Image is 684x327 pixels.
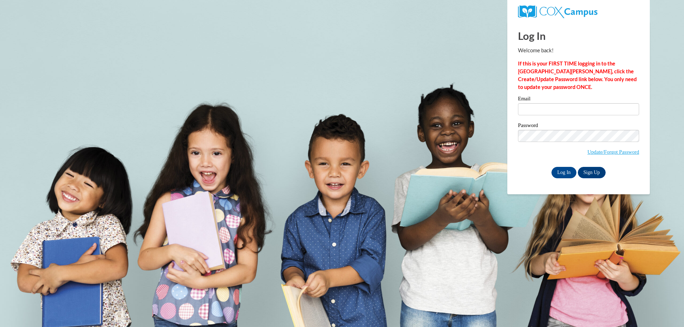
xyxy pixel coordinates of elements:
[518,28,639,43] h1: Log In
[518,96,639,103] label: Email
[551,167,576,178] input: Log In
[518,8,597,14] a: COX Campus
[518,60,637,90] strong: If this is your FIRST TIME logging in to the [GEOGRAPHIC_DATA][PERSON_NAME], click the Create/Upd...
[578,167,606,178] a: Sign Up
[518,123,639,130] label: Password
[518,5,597,18] img: COX Campus
[518,47,639,54] p: Welcome back!
[587,149,639,155] a: Update/Forgot Password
